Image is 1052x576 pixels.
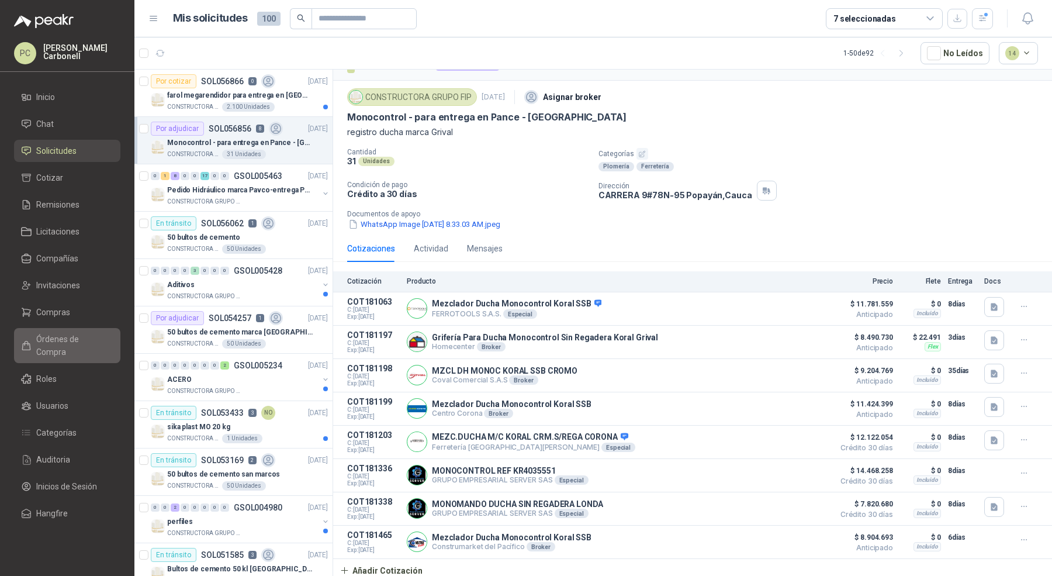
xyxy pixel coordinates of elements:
[432,466,589,475] p: MONOCONTROL REF KR4035551
[14,194,120,216] a: Remisiones
[151,282,165,296] img: Company Logo
[151,264,330,301] a: 0 0 0 0 3 0 0 0 GSOL005428[DATE] Company LogoAditivosCONSTRUCTORA GRUPO FIP
[222,434,262,443] div: 1 Unidades
[151,453,196,467] div: En tránsito
[308,218,328,229] p: [DATE]
[167,422,230,433] p: sika plast MO 20 kg
[414,242,448,255] div: Actividad
[347,440,400,447] span: C: [DATE]
[347,218,501,230] button: WhatsApp Image [DATE] 8.33.03 AM.jpeg
[347,480,400,487] span: Exp: [DATE]
[36,198,79,211] span: Remisiones
[920,42,989,64] button: No Leídos
[835,297,893,311] span: $ 11.781.559
[36,252,78,265] span: Compañías
[151,216,196,230] div: En tránsito
[167,374,191,385] p: ACERO
[210,267,219,275] div: 0
[167,185,313,196] p: Pedido Hidráulico marca Pavco-entrega Popayán
[248,219,257,227] p: 1
[349,91,362,104] img: Company Logo
[14,140,120,162] a: Solicitudes
[900,364,941,378] p: $ 0
[171,503,179,512] div: 2
[167,102,220,112] p: CONSTRUCTORA GRUPO FIP
[432,399,591,409] p: Mezclador Ducha Monocontrol Koral SSB
[347,540,400,547] span: C: [DATE]
[210,361,219,370] div: 0
[308,265,328,277] p: [DATE]
[347,547,400,554] span: Exp: [DATE]
[210,172,219,180] div: 0
[14,42,36,64] div: PC
[984,277,1008,285] p: Docs
[14,422,120,444] a: Categorías
[913,542,941,551] div: Incluido
[308,76,328,87] p: [DATE]
[173,10,248,27] h1: Mis solicitudes
[347,506,400,513] span: C: [DATE]
[347,397,400,406] p: COT181199
[256,314,264,322] p: 1
[835,511,893,518] span: Crédito 30 días
[948,430,977,444] p: 8 días
[222,244,266,254] div: 50 Unidades
[948,497,977,511] p: 8 días
[151,330,165,344] img: Company Logo
[347,330,400,340] p: COT181197
[432,333,658,342] p: Grifería Para Ducha Monocontrol Sin Regadera Koral Grival
[167,150,220,159] p: CONSTRUCTORA GRUPO FIP
[347,530,400,540] p: COT181465
[347,111,627,123] p: Monocontrol - para entrega en Pance - [GEOGRAPHIC_DATA]
[36,480,97,493] span: Inicios de Sesión
[601,443,635,452] div: Especial
[200,503,209,512] div: 0
[835,530,893,544] span: $ 8.904.693
[36,426,77,439] span: Categorías
[432,409,591,418] p: Centro Corona
[900,330,941,344] p: $ 22.491
[347,473,400,480] span: C: [DATE]
[14,247,120,270] a: Compañías
[527,542,555,551] div: Broker
[835,411,893,418] span: Anticipado
[948,464,977,478] p: 8 días
[407,299,427,318] img: Company Logo
[407,432,427,451] img: Company Logo
[248,77,257,85] p: 0
[948,330,977,344] p: 3 días
[210,503,219,512] div: 0
[200,267,209,275] div: 0
[432,309,601,319] p: FERROTOOLS S.A.S.
[347,156,356,166] p: 31
[151,235,165,249] img: Company Logo
[209,125,251,133] p: SOL056856
[347,88,477,106] div: CONSTRUCTORA GRUPO FIP
[407,277,828,285] p: Producto
[234,267,282,275] p: GSOL005428
[167,469,280,480] p: 50 bultos de cemento san marcos
[167,564,313,575] p: Bultos de cemento 50 kl [GEOGRAPHIC_DATA]
[234,361,282,370] p: GSOL005234
[167,244,220,254] p: CONSTRUCTORA GRUPO FIP
[161,503,169,512] div: 0
[134,70,333,117] a: Por cotizarSOL0568660[DATE] Company Logofarol megarendidor para entrega en [GEOGRAPHIC_DATA]CONST...
[598,182,752,190] p: Dirección
[555,475,589,485] div: Especial
[432,342,658,351] p: Homecenter
[248,456,257,464] p: 2
[222,150,266,159] div: 31 Unidades
[181,361,189,370] div: 0
[209,314,251,322] p: SOL054257
[308,171,328,182] p: [DATE]
[948,397,977,411] p: 8 días
[167,90,313,101] p: farol megarendidor para entrega en [GEOGRAPHIC_DATA]
[308,360,328,371] p: [DATE]
[835,311,893,318] span: Anticipado
[347,242,395,255] div: Cotizaciones
[151,358,330,396] a: 0 0 0 0 0 0 0 2 GSOL005234[DATE] Company LogoACEROCONSTRUCTORA GRUPO FIP
[407,499,427,518] img: Company Logo
[482,92,505,103] p: [DATE]
[161,361,169,370] div: 0
[347,380,400,387] span: Exp: [DATE]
